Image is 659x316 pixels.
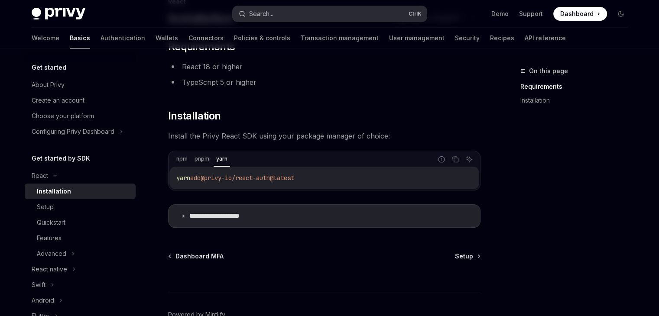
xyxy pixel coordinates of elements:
[156,28,178,48] a: Wallets
[25,93,136,108] a: Create an account
[201,174,294,182] span: @privy-io/react-auth@latest
[32,295,54,306] div: Android
[525,28,566,48] a: API reference
[450,154,461,165] button: Copy the contents from the code block
[25,77,136,93] a: About Privy
[25,108,136,124] a: Choose your platform
[37,202,54,212] div: Setup
[37,248,66,259] div: Advanced
[168,109,221,123] span: Installation
[70,28,90,48] a: Basics
[519,10,543,18] a: Support
[32,111,94,121] div: Choose your platform
[32,62,66,73] h5: Get started
[25,199,136,215] a: Setup
[436,154,447,165] button: Report incorrect code
[32,126,114,137] div: Configuring Privy Dashboard
[464,154,475,165] button: Ask AI
[25,215,136,230] a: Quickstart
[520,80,635,94] a: Requirements
[614,7,628,21] button: Toggle dark mode
[214,154,230,164] div: yarn
[32,264,67,274] div: React native
[249,9,273,19] div: Search...
[168,61,480,73] li: React 18 or higher
[301,28,379,48] a: Transaction management
[409,10,422,17] span: Ctrl K
[32,153,90,164] h5: Get started by SDK
[520,94,635,107] a: Installation
[553,7,607,21] a: Dashboard
[32,171,48,181] div: React
[455,252,473,261] span: Setup
[176,174,190,182] span: yarn
[37,233,62,243] div: Features
[32,280,45,290] div: Swift
[32,80,65,90] div: About Privy
[455,28,480,48] a: Security
[490,28,514,48] a: Recipes
[25,184,136,199] a: Installation
[234,28,290,48] a: Policies & controls
[32,95,84,106] div: Create an account
[233,6,427,22] button: Search...CtrlK
[190,174,201,182] span: add
[25,230,136,246] a: Features
[560,10,594,18] span: Dashboard
[169,252,224,261] a: Dashboard MFA
[32,28,59,48] a: Welcome
[101,28,145,48] a: Authentication
[192,154,212,164] div: pnpm
[491,10,509,18] a: Demo
[168,76,480,88] li: TypeScript 5 or higher
[529,66,568,76] span: On this page
[188,28,224,48] a: Connectors
[37,217,65,228] div: Quickstart
[175,252,224,261] span: Dashboard MFA
[32,8,85,20] img: dark logo
[37,186,71,197] div: Installation
[168,130,480,142] span: Install the Privy React SDK using your package manager of choice:
[174,154,190,164] div: npm
[389,28,445,48] a: User management
[455,252,480,261] a: Setup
